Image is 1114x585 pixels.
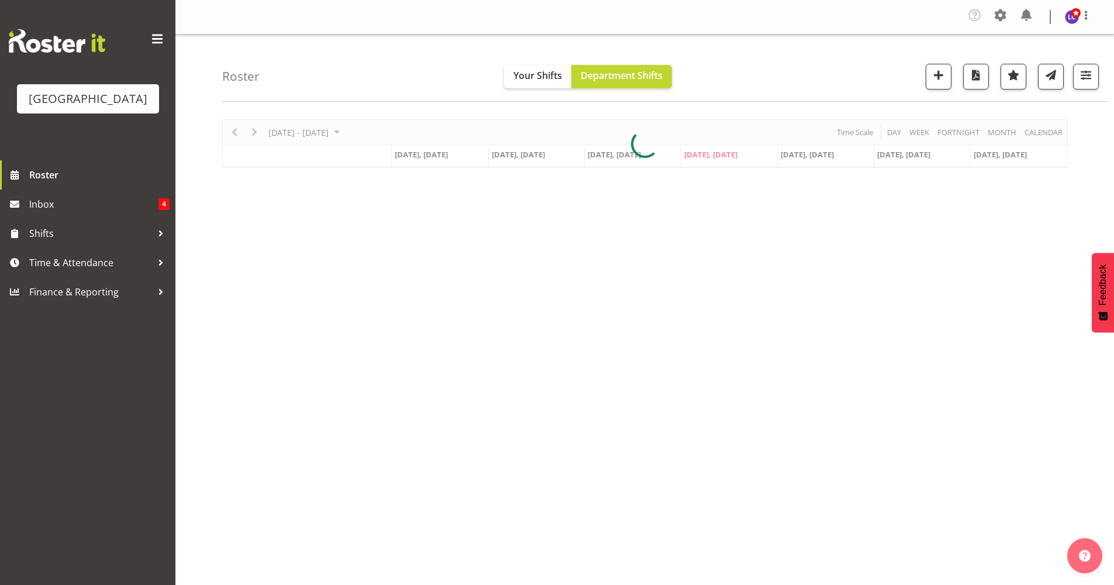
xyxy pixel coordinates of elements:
span: Feedback [1098,264,1108,305]
span: Department Shifts [581,69,663,82]
span: Your Shifts [513,69,562,82]
button: Download a PDF of the roster according to the set date range. [963,64,989,90]
span: Shifts [29,225,152,242]
img: laurie-cook11580.jpg [1065,10,1079,24]
button: Your Shifts [504,65,571,88]
button: Department Shifts [571,65,672,88]
button: Add a new shift [926,64,951,90]
img: Rosterit website logo [9,29,105,53]
button: Feedback - Show survey [1092,253,1114,332]
h4: Roster [222,70,260,83]
img: help-xxl-2.png [1079,550,1091,562]
button: Highlight an important date within the roster. [1001,64,1026,90]
div: [GEOGRAPHIC_DATA] [29,90,147,108]
span: 4 [158,198,170,210]
button: Send a list of all shifts for the selected filtered period to all rostered employees. [1038,64,1064,90]
button: Filter Shifts [1073,64,1099,90]
span: Time & Attendance [29,254,152,271]
span: Finance & Reporting [29,283,152,301]
span: Inbox [29,195,158,213]
span: Roster [29,166,170,184]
